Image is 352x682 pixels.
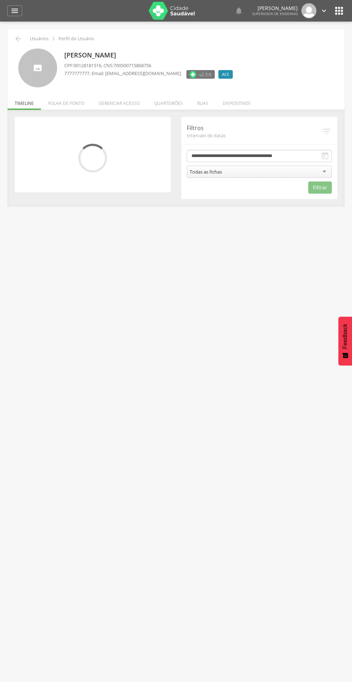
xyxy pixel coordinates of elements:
[64,70,181,77] p: , Email: [EMAIL_ADDRESS][DOMAIN_NAME]
[190,93,216,110] li: Ruas
[7,5,22,16] a: 
[14,34,23,43] i: Voltar
[321,126,332,137] i: 
[308,181,332,194] button: Filtrar
[92,93,147,110] li: Gerenciar acesso
[216,93,258,110] li: Dispositivos
[187,132,321,139] span: Intervalo de datas
[199,71,211,78] span: v2.3.0
[320,3,328,18] a: 
[222,72,229,77] span: ACE
[30,36,48,42] p: Usuários
[252,6,298,11] p: [PERSON_NAME]
[114,62,151,69] span: 700500715868756
[10,6,19,15] i: 
[50,35,57,43] i: 
[187,124,321,132] p: Filtros
[59,36,94,42] p: Perfil do Usuário
[74,62,101,69] span: 00128181516
[320,7,328,15] i: 
[252,11,298,16] span: Supervisor de Endemias
[41,93,92,110] li: Folha de ponto
[190,169,222,175] div: Todas as fichas
[321,152,329,160] i: 
[186,70,215,79] label: Versão do aplicativo
[64,62,236,69] p: CPF: , CNS:
[333,5,345,17] i: 
[235,6,243,15] i: 
[64,70,89,77] span: 7777777777
[64,51,236,60] p: [PERSON_NAME]
[342,324,348,349] span: Feedback
[338,317,352,365] button: Feedback - Mostrar pesquisa
[147,93,190,110] li: Quarteirões
[235,3,243,18] a: 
